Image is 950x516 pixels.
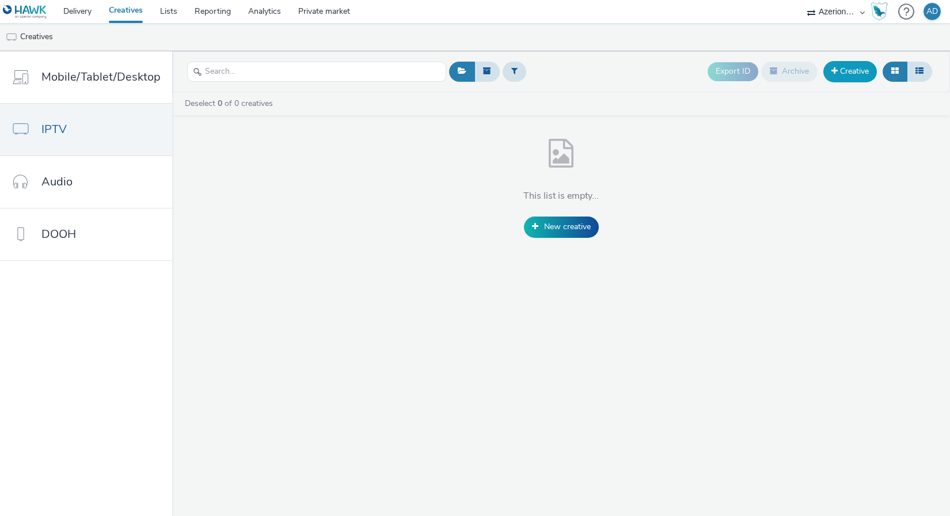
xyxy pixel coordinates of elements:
input: Search... [187,62,446,82]
button: Grid [883,62,907,81]
img: tv [6,32,17,43]
strong: 0 [218,98,222,109]
span: New creative [544,221,591,232]
a: Hawk Academy [871,2,892,21]
button: Table [907,62,932,81]
span: DOOH [41,226,76,242]
span: Mobile/Tablet/Desktop [41,69,161,85]
img: undefined Logo [3,5,47,19]
button: Export ID [708,62,758,81]
span: IPTV [41,121,67,138]
img: Hawk Academy [871,2,888,21]
button: Archive [761,62,818,81]
a: Creative [823,61,877,82]
span: Audio [41,173,73,190]
h4: This list is empty... [523,190,599,203]
a: New creative [524,217,599,237]
a: Deselect of 0 creatives [184,98,278,109]
div: AD [926,3,938,20]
